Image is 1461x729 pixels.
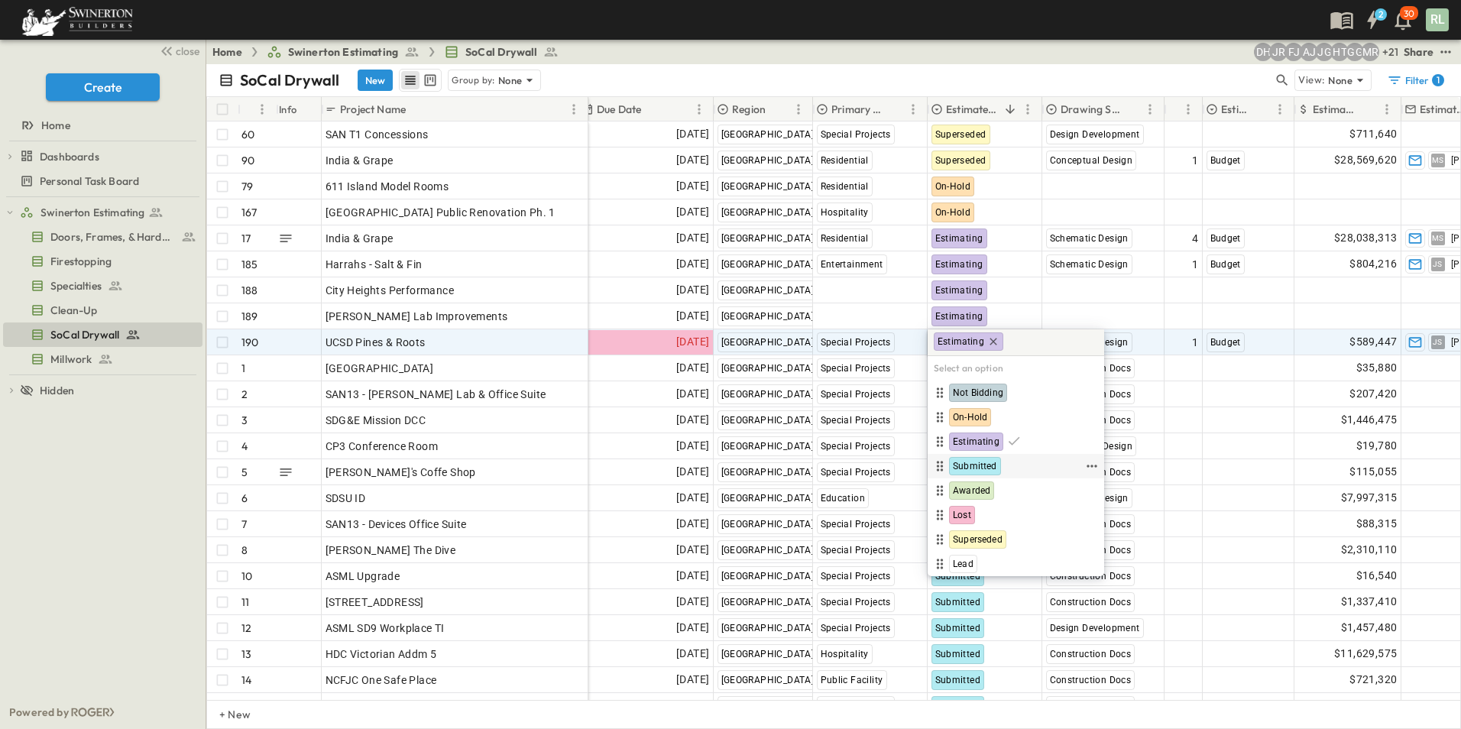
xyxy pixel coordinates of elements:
[821,207,869,218] span: Hospitality
[1050,675,1132,685] span: Construction Docs
[831,102,884,117] p: Primary Market
[953,436,999,448] span: Estimating
[244,101,261,118] button: Sort
[1424,7,1450,33] button: RL
[676,411,709,429] span: [DATE]
[1437,74,1440,86] h6: 1
[721,675,815,685] span: [GEOGRAPHIC_DATA]
[821,181,869,192] span: Residential
[1361,43,1379,61] div: Meghana Raj (meghana.raj@swinerton.com)
[676,697,709,714] span: [DATE]
[821,623,891,633] span: Special Projects
[212,44,242,60] a: Home
[241,335,259,350] p: 190
[326,153,394,168] span: India & Grape
[1334,229,1397,247] span: $28,038,313
[326,672,437,688] span: NCFJC One Safe Place
[444,44,559,60] a: SoCal Drywall
[20,202,199,223] a: Swinerton Estimating
[3,322,202,347] div: SoCal Drywalltest
[326,465,476,480] span: [PERSON_NAME]'s Coffe Shop
[465,44,537,60] span: SoCal Drywall
[1050,233,1129,244] span: Schematic Design
[1382,44,1398,60] p: + 21
[953,533,1003,546] span: Superseded
[241,491,248,506] p: 6
[721,597,815,607] span: [GEOGRAPHIC_DATA]
[1271,100,1289,118] button: Menu
[1357,6,1388,34] button: 2
[935,675,981,685] span: Submitted
[50,229,175,245] span: Doors, Frames, & Hardware
[241,517,247,532] p: 7
[1341,619,1398,637] span: $1,457,480
[241,439,248,454] p: 4
[241,413,248,428] p: 3
[1387,73,1444,88] div: Filter
[50,254,112,269] span: Firestopping
[946,102,999,117] p: Estimate Status
[1341,411,1398,429] span: $1,446,475
[721,207,815,218] span: [GEOGRAPHIC_DATA]
[1356,567,1398,585] span: $16,540
[721,571,815,582] span: [GEOGRAPHIC_DATA]
[452,73,495,88] p: Group by:
[676,567,709,585] span: [DATE]
[154,40,202,61] button: close
[1313,102,1358,117] p: Estimate Amount
[676,333,709,351] span: [DATE]
[676,619,709,637] span: [DATE]
[821,233,869,244] span: Residential
[40,383,74,398] span: Hidden
[240,70,339,91] p: SoCal Drywall
[821,649,869,659] span: Hospitality
[241,153,254,168] p: 90
[935,623,981,633] span: Submitted
[1349,385,1397,403] span: $207,420
[1349,671,1397,688] span: $721,320
[931,530,1101,549] div: Superseded
[3,324,199,345] a: SoCal Drywall
[1404,8,1414,20] p: 30
[721,181,815,192] span: [GEOGRAPHIC_DATA]
[267,44,420,60] a: Swinerton Estimating
[20,146,199,167] a: Dashboards
[18,4,136,36] img: 6c363589ada0b36f064d841b69d3a419a338230e66bb0a533688fa5cc3e9e735.png
[50,327,119,342] span: SoCal Drywall
[326,439,439,454] span: CP3 Conference Room
[241,387,248,402] p: 2
[1192,335,1198,350] span: 1
[1341,541,1398,559] span: $2,310,110
[931,408,1101,426] div: On-Hold
[326,283,455,298] span: City Heights Performance
[1210,233,1241,244] span: Budget
[50,278,102,293] span: Specialties
[1346,43,1364,61] div: Gerrad Gerber (gerrad.gerber@swinerton.com)
[1298,72,1325,89] p: View:
[721,467,815,478] span: [GEOGRAPHIC_DATA]
[935,129,986,140] span: Superseded
[326,646,437,662] span: HDC Victorian Addm 5
[931,433,1101,451] div: Estimating
[1269,43,1288,61] div: Joshua Russell (joshua.russell@swinerton.com)
[721,233,815,244] span: [GEOGRAPHIC_DATA]
[326,620,445,636] span: ASML SD9 Workplace TI
[935,233,983,244] span: Estimating
[241,205,258,220] p: 167
[41,118,70,133] span: Home
[1050,649,1132,659] span: Construction Docs
[326,179,449,194] span: 611 Island Model Rooms
[326,127,429,142] span: SAN T1 Concessions
[1050,129,1140,140] span: Design Development
[676,151,709,169] span: [DATE]
[935,649,981,659] span: Submitted
[821,545,891,556] span: Special Projects
[1002,101,1019,118] button: Sort
[938,335,984,348] span: Estimating
[935,155,986,166] span: Superseded
[1254,43,1272,61] div: Daryll Hayward (daryll.hayward@swinerton.com)
[3,348,199,370] a: Millwork
[241,543,248,558] p: 8
[3,200,202,225] div: Swinerton Estimatingtest
[241,257,258,272] p: 185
